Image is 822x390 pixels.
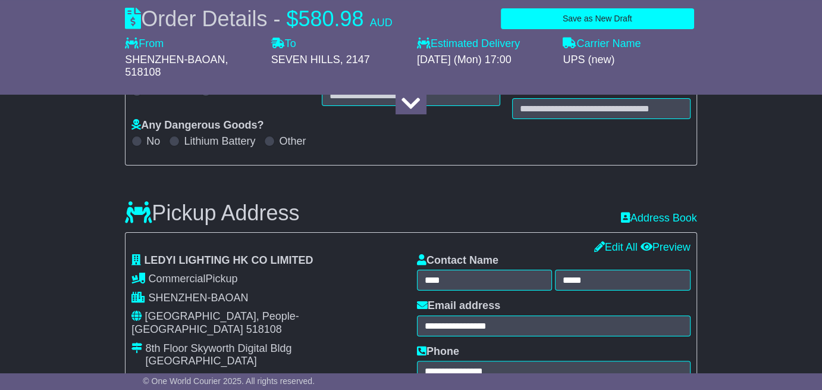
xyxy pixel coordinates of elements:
[417,345,459,358] label: Phone
[279,135,306,148] label: Other
[246,323,282,335] span: 518108
[184,135,255,148] label: Lithium Battery
[125,201,299,225] h3: Pickup Address
[143,376,315,386] span: © One World Courier 2025. All rights reserved.
[131,310,299,335] span: [GEOGRAPHIC_DATA], People-[GEOGRAPHIC_DATA]
[271,38,296,51] label: To
[340,54,370,65] span: , 2147
[144,254,313,266] span: LEDYI LIGHTING HK CO LIMITED
[125,54,225,65] span: SHENZHEN-BAOAN
[286,7,298,31] span: $
[145,342,291,355] div: 8th Floor Skyworth Digital Bldg
[298,7,363,31] span: 580.98
[131,273,405,286] div: Pickup
[417,254,498,267] label: Contact Name
[125,54,228,79] span: , 518108
[148,292,248,304] span: SHENZHEN-BAOAN
[641,241,691,253] a: Preview
[370,17,393,29] span: AUD
[271,54,340,65] span: SEVEN HILLS
[146,135,160,148] label: No
[621,212,697,225] a: Address Book
[501,8,694,29] button: Save as New Draft
[125,6,392,32] div: Order Details -
[563,38,641,51] label: Carrier Name
[131,119,263,132] label: Any Dangerous Goods?
[417,38,551,51] label: Estimated Delivery
[417,54,551,67] div: [DATE] (Mon) 17:00
[594,241,638,253] a: Edit All
[417,299,500,313] label: Email address
[148,273,205,285] span: Commercial
[125,38,164,51] label: From
[563,54,696,67] div: UPS (new)
[145,355,291,368] div: [GEOGRAPHIC_DATA]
